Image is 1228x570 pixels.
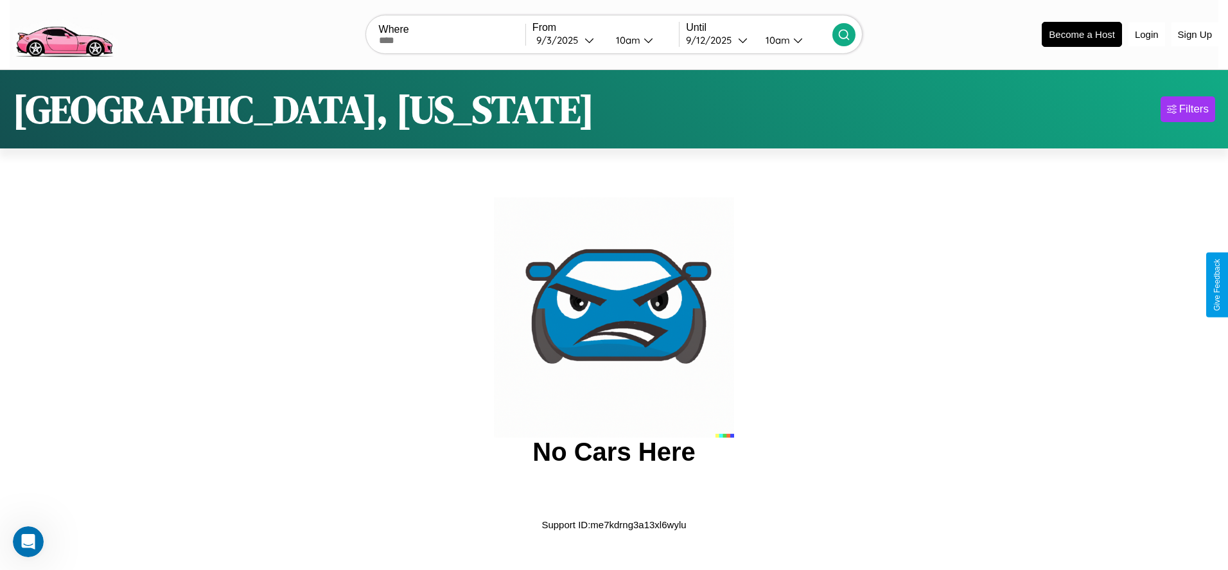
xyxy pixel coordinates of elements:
div: 10am [610,34,644,46]
img: logo [10,6,118,60]
iframe: Intercom live chat [13,526,44,557]
h2: No Cars Here [532,438,695,467]
button: 9/3/2025 [532,33,606,47]
button: 10am [606,33,679,47]
button: Login [1128,22,1165,46]
div: 9 / 3 / 2025 [536,34,584,46]
div: Filters [1179,103,1209,116]
label: From [532,22,679,33]
button: Filters [1161,96,1215,122]
button: 10am [755,33,832,47]
label: Where [379,24,525,35]
div: 10am [759,34,793,46]
img: car [494,197,734,438]
p: Support ID: me7kdrng3a13xl6wylu [541,516,686,533]
h1: [GEOGRAPHIC_DATA], [US_STATE] [13,83,594,136]
div: Give Feedback [1213,259,1222,311]
button: Become a Host [1042,22,1122,47]
label: Until [686,22,832,33]
div: 9 / 12 / 2025 [686,34,738,46]
button: Sign Up [1171,22,1218,46]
